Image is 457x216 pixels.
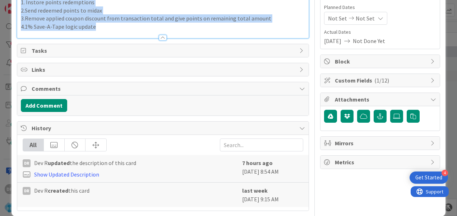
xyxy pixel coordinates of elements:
[220,138,303,151] input: Search...
[356,14,375,23] span: Not Set
[32,124,296,132] span: History
[328,14,347,23] span: Not Set
[34,159,136,167] span: Dev R the description of this card
[335,158,427,166] span: Metrics
[48,187,68,194] b: created
[23,187,31,195] div: DR
[335,76,427,85] span: Custom Fields
[335,57,427,66] span: Block
[324,28,436,36] span: Actual Dates
[34,186,89,195] span: Dev R this card
[32,84,296,93] span: Comments
[410,172,448,184] div: Open Get Started checklist, remaining modules: 4
[21,23,305,31] p: 4.1% Save-A-Tape logic update
[324,4,436,11] span: Planned Dates
[335,139,427,147] span: Mirrors
[32,65,296,74] span: Links
[34,171,99,178] a: Show Updated Description
[242,187,268,194] b: last week
[32,46,296,55] span: Tasks
[353,37,385,45] span: Not Done Yet
[23,139,44,151] div: All
[21,14,305,23] p: 3.Remove applied coupon discount from transaction total and give points on remaining total amount
[415,174,442,181] div: Get Started
[242,159,273,166] b: 7 hours ago
[242,159,303,179] div: [DATE] 8:54 AM
[442,170,448,176] div: 4
[21,6,305,15] p: 2.Send redeemed points to midax
[324,37,341,45] span: [DATE]
[21,99,67,112] button: Add Comment
[15,1,33,10] span: Support
[48,159,70,166] b: updated
[335,95,427,104] span: Attachments
[242,186,303,203] div: [DATE] 9:15 AM
[23,159,31,167] div: DR
[374,77,389,84] span: ( 1/12 )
